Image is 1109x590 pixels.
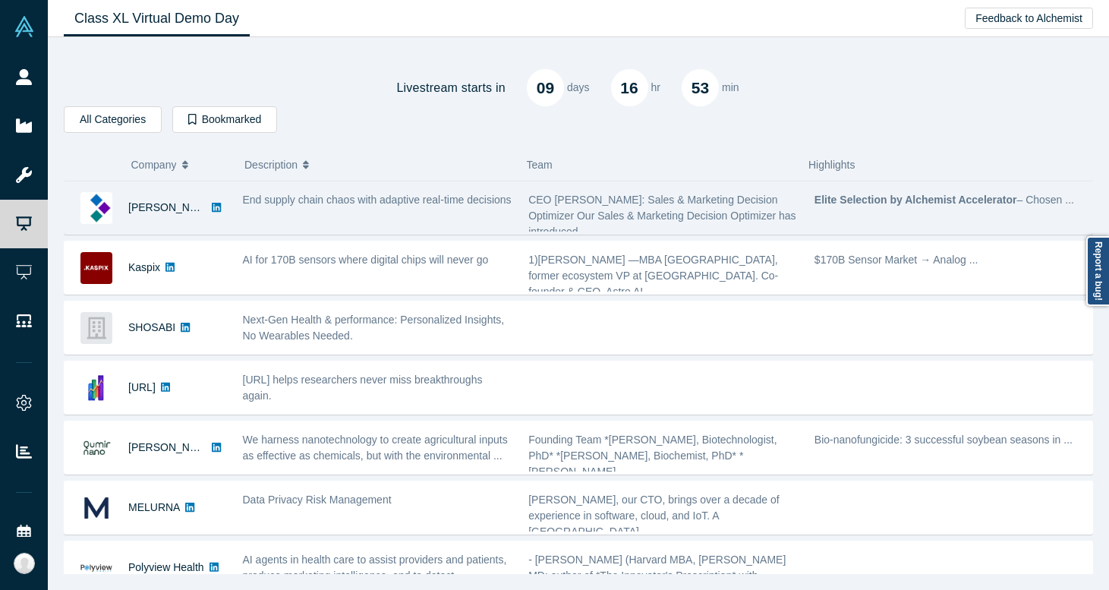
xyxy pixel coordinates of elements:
span: CEO [PERSON_NAME]: Sales & Marketing Decision Optimizer Our Sales & Marketing Decision Optimizer ... [528,194,796,238]
div: 09 [527,69,564,106]
span: Founding Team *[PERSON_NAME], Biotechnologist, PhD* *[PERSON_NAME], Biochemist, PhD* *[PERSON_NAM... [528,434,777,478]
button: All Categories [64,106,162,133]
button: Feedback to Alchemist [965,8,1093,29]
span: Data Privacy Risk Management [243,494,392,506]
img: Tally.AI's Logo [80,372,112,404]
img: Polyview Health's Logo [80,552,112,584]
p: min [722,80,739,96]
img: MELURNA's Logo [80,492,112,524]
span: Highlights [808,159,855,171]
img: Qumir Nano's Logo [80,432,112,464]
a: Class XL Virtual Demo Day [64,1,250,36]
span: Company [131,149,177,181]
img: Alchemist Vault Logo [14,16,35,37]
p: – Chosen ... [814,192,1085,208]
p: hr [651,80,660,96]
button: Description [244,149,511,181]
a: SHOSABI [128,321,175,333]
a: Kaspix [128,261,160,273]
img: Rea Medina's Account [14,553,35,574]
span: [URL] helps researchers never miss breakthroughs again. [243,374,483,402]
a: [PERSON_NAME] [128,201,216,213]
p: $170B Sensor Market → Analog ... [814,252,1085,268]
span: [PERSON_NAME], our CTO, brings over a decade of experience in software, cloud, and IoT. A [GEOGRA... [528,494,779,538]
a: Polyview Health [128,561,204,573]
a: [PERSON_NAME] [128,441,216,453]
span: 1)[PERSON_NAME] —MBA [GEOGRAPHIC_DATA], former ecosystem VP at [GEOGRAPHIC_DATA]. Co-founder & CE... [528,254,778,298]
p: days [567,80,590,96]
img: SHOSABI's Logo [80,312,112,344]
span: End supply chain chaos with adaptive real-time decisions [243,194,512,206]
span: AI for 170B sensors where digital chips will never go [243,254,489,266]
span: Description [244,149,298,181]
p: Bio-nanofungicide: 3 successful soybean seasons in ... [814,432,1085,448]
button: Bookmarked [172,106,277,133]
a: Report a bug! [1086,236,1109,306]
span: We harness nanotechnology to create agricultural inputs as effective as chemicals, but with the e... [243,434,508,462]
span: Team [527,159,553,171]
span: Next-Gen Health & performance: Personalized Insights, No Wearables Needed. [243,314,505,342]
img: Kaspix's Logo [80,252,112,284]
img: Kimaru AI's Logo [80,192,112,224]
span: AI agents in health care to assist providers and patients, produce marketing intelligence, and to... [243,554,507,582]
div: 16 [611,69,648,106]
a: [URL] [128,381,156,393]
h4: Livestream starts in [396,80,506,95]
strong: Elite Selection by Alchemist Accelerator [814,194,1017,206]
a: MELURNA [128,501,180,513]
div: 53 [682,69,719,106]
button: Company [131,149,229,181]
